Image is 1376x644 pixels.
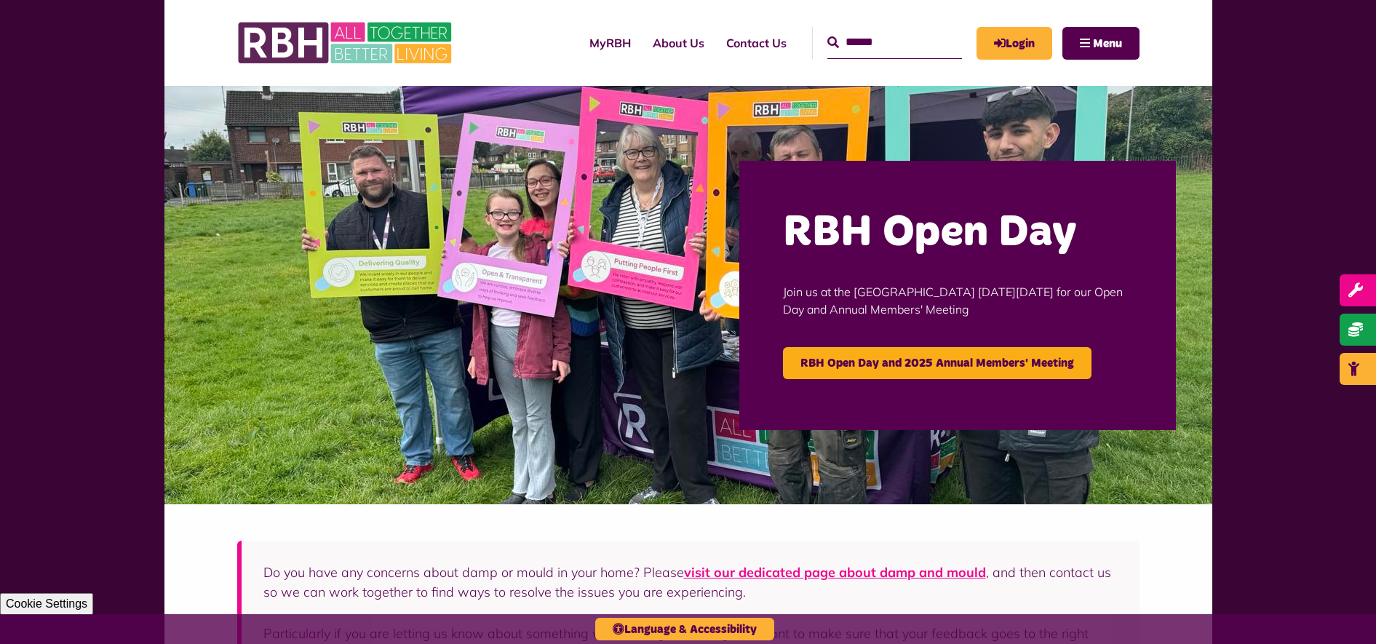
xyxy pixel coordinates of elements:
[783,204,1132,261] h2: RBH Open Day
[684,564,986,581] a: visit our dedicated page about damp and mould
[783,261,1132,340] p: Join us at the [GEOGRAPHIC_DATA] [DATE][DATE] for our Open Day and Annual Members' Meeting
[595,618,774,640] button: Language & Accessibility
[715,23,798,63] a: Contact Us
[237,15,456,71] img: RBH
[1093,38,1122,49] span: Menu
[1062,27,1140,60] button: Navigation
[977,27,1052,60] a: MyRBH
[642,23,715,63] a: About Us
[263,562,1118,602] p: Do you have any concerns about damp or mould in your home? Please , and then contact us so we can...
[783,347,1091,379] a: RBH Open Day and 2025 Annual Members' Meeting
[578,23,642,63] a: MyRBH
[164,86,1212,504] img: Image (22)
